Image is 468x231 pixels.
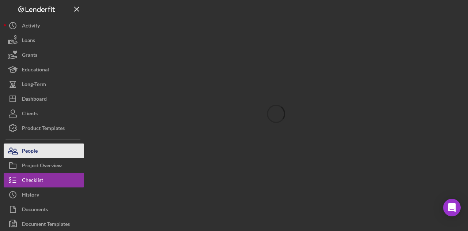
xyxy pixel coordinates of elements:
[22,92,47,108] div: Dashboard
[22,48,37,64] div: Grants
[4,121,84,135] button: Product Templates
[4,158,84,173] button: Project Overview
[22,77,46,93] div: Long-Term
[4,144,84,158] button: People
[22,62,49,79] div: Educational
[443,199,461,216] div: Open Intercom Messenger
[22,173,43,189] div: Checklist
[4,106,84,121] button: Clients
[22,158,62,175] div: Project Overview
[22,202,48,219] div: Documents
[4,48,84,62] button: Grants
[4,173,84,187] button: Checklist
[4,92,84,106] button: Dashboard
[4,202,84,217] button: Documents
[22,33,35,49] div: Loans
[4,187,84,202] button: History
[4,18,84,33] button: Activity
[4,33,84,48] button: Loans
[4,77,84,92] button: Long-Term
[22,121,65,137] div: Product Templates
[22,144,38,160] div: People
[22,18,40,35] div: Activity
[22,187,39,204] div: History
[22,106,38,123] div: Clients
[4,62,84,77] button: Educational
